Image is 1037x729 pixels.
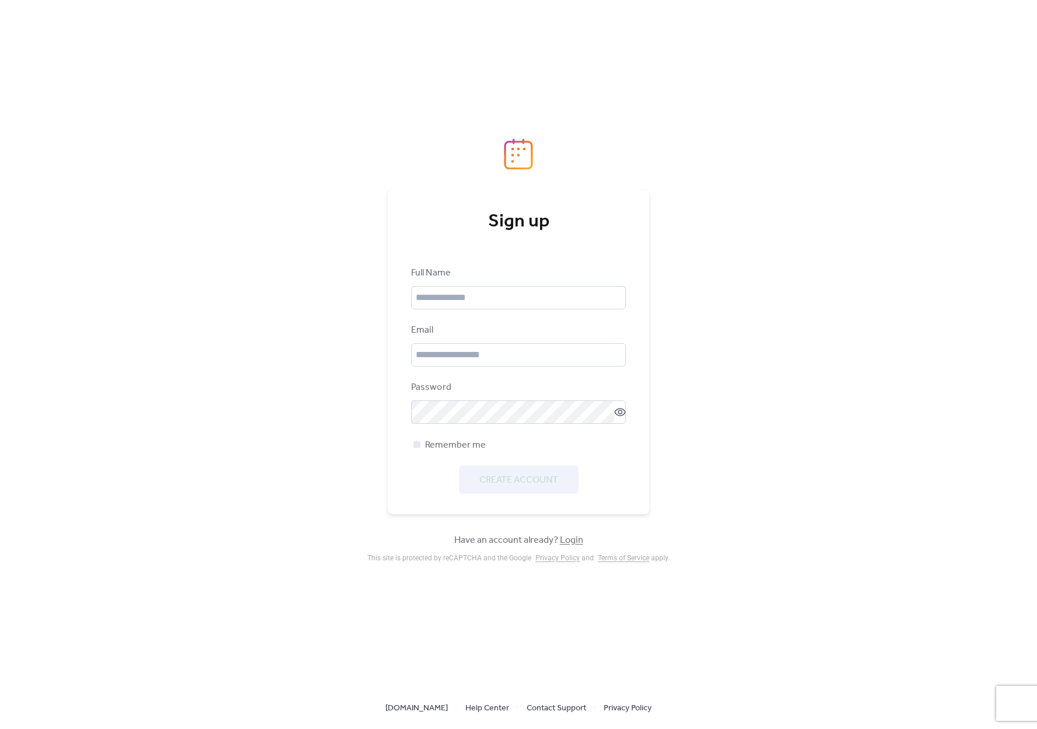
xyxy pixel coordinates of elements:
[385,700,448,715] a: [DOMAIN_NAME]
[598,554,649,562] a: Terms of Service
[411,323,624,337] div: Email
[454,533,583,547] span: Have an account already?
[425,438,486,452] span: Remember me
[504,138,533,170] img: logo
[465,700,509,715] a: Help Center
[411,210,626,233] div: Sign up
[604,702,652,716] span: Privacy Policy
[411,266,624,280] div: Full Name
[560,531,583,549] a: Login
[527,700,586,715] a: Contact Support
[527,702,586,716] span: Contact Support
[465,702,509,716] span: Help Center
[411,381,624,395] div: Password
[604,700,652,715] a: Privacy Policy
[385,702,448,716] span: [DOMAIN_NAME]
[367,554,670,562] div: This site is protected by reCAPTCHA and the Google and apply .
[535,554,580,562] a: Privacy Policy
